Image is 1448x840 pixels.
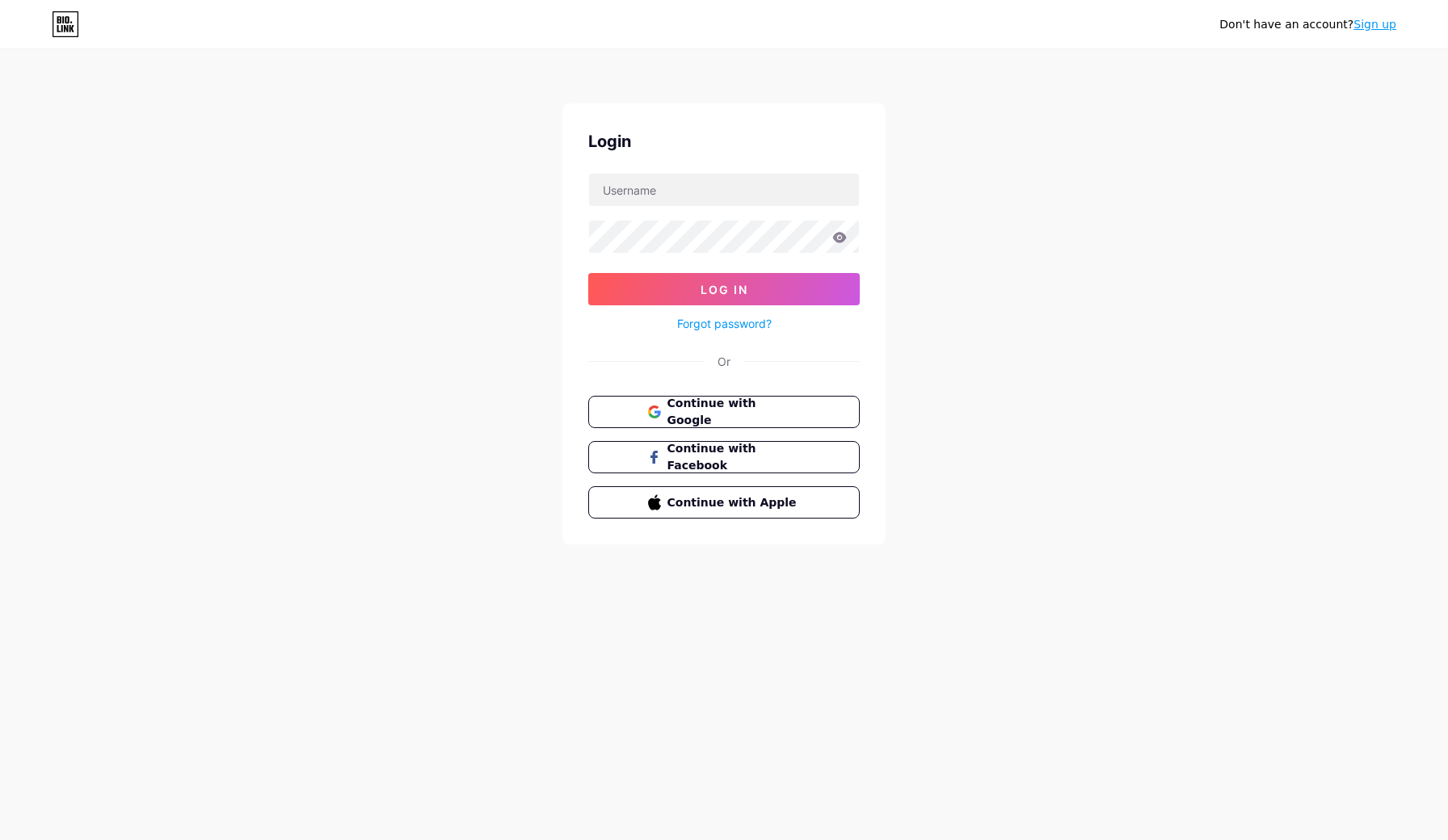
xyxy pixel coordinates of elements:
[588,441,860,473] button: Continue with Facebook
[1353,18,1396,31] a: Sign up
[588,129,860,153] div: Login
[718,353,730,370] div: Or
[667,395,801,429] span: Continue with Google
[667,494,801,511] span: Continue with Apple
[677,315,772,332] a: Forgot password?
[667,440,801,474] span: Continue with Facebook
[588,396,860,428] button: Continue with Google
[588,273,860,305] button: Log In
[701,283,748,296] span: Log In
[588,486,860,519] button: Continue with Apple
[589,174,859,206] input: Username
[1219,16,1396,33] div: Don't have an account?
